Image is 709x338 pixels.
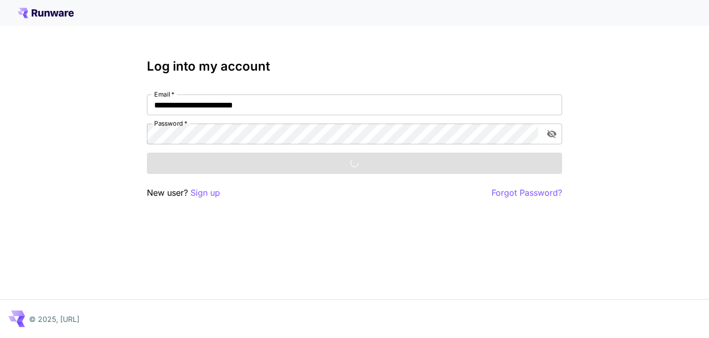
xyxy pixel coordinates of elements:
[147,186,220,199] p: New user?
[492,186,562,199] button: Forgot Password?
[154,90,174,99] label: Email
[154,119,187,128] label: Password
[147,59,562,74] h3: Log into my account
[542,125,561,143] button: toggle password visibility
[190,186,220,199] button: Sign up
[29,314,79,325] p: © 2025, [URL]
